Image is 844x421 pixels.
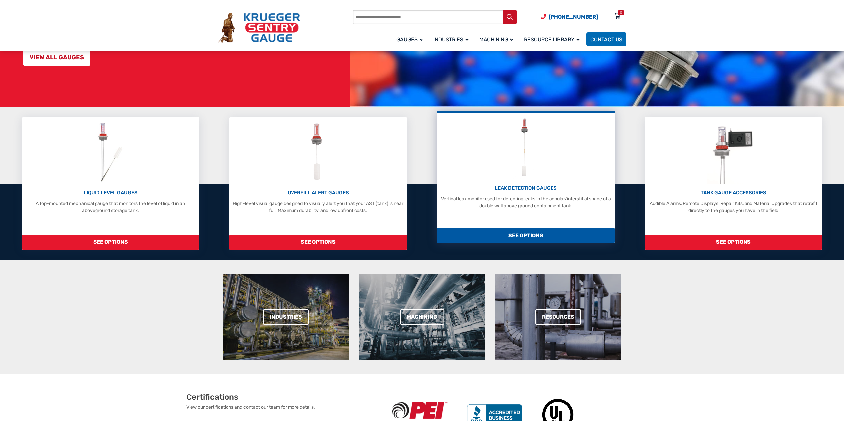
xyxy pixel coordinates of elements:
[707,121,760,184] img: Tank Gauge Accessories
[218,13,300,43] img: Krueger Sentry Gauge
[233,189,403,197] p: OVERFILL ALERT GAUGES
[586,32,626,46] a: Contact Us
[590,36,622,43] span: Contact Us
[400,309,444,325] a: Machining
[475,31,520,47] a: Machining
[549,14,598,20] span: [PHONE_NUMBER]
[541,13,598,21] a: Phone Number (920) 434-8860
[25,200,196,214] p: A top-mounted mechanical gauge that monitors the level of liquid in an aboveground storage tank.
[186,392,383,402] h2: Certifications
[535,309,581,325] a: Resources
[645,117,822,250] a: Tank Gauge Accessories TANK GAUGE ACCESSORIES Audible Alarms, Remote Displays, Repair Kits, and M...
[440,195,611,209] p: Vertical leak monitor used for detecting leaks in the annular/interstitial space of a double wall...
[620,10,622,15] div: 0
[513,116,539,179] img: Leak Detection Gauges
[645,235,822,250] span: SEE OPTIONS
[648,189,818,197] p: TANK GAUGE ACCESSORIES
[479,36,513,43] span: Machining
[22,117,199,250] a: Liquid Level Gauges LIQUID LEVEL GAUGES A top-mounted mechanical gauge that monitors the level of...
[303,121,333,184] img: Overfill Alert Gauges
[520,31,586,47] a: Resource Library
[437,111,614,243] a: Leak Detection Gauges LEAK DETECTION GAUGES Vertical leak monitor used for detecting leaks in the...
[437,228,614,243] span: SEE OPTIONS
[229,235,407,250] span: SEE OPTIONS
[22,235,199,250] span: SEE OPTIONS
[263,309,309,325] a: Industries
[440,184,611,192] p: LEAK DETECTION GAUGES
[229,117,407,250] a: Overfill Alert Gauges OVERFILL ALERT GAUGES High-level visual gauge designed to visually alert yo...
[23,49,90,66] a: VIEW ALL GAUGES
[433,36,469,43] span: Industries
[392,31,429,47] a: Gauges
[233,200,403,214] p: High-level visual gauge designed to visually alert you that your AST (tank) is near full. Maximum...
[524,36,580,43] span: Resource Library
[648,200,818,214] p: Audible Alarms, Remote Displays, Repair Kits, and Material Upgrades that retrofit directly to the...
[25,189,196,197] p: LIQUID LEVEL GAUGES
[93,121,128,184] img: Liquid Level Gauges
[396,36,423,43] span: Gauges
[186,404,383,411] p: View our certifications and contact our team for more details.
[429,31,475,47] a: Industries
